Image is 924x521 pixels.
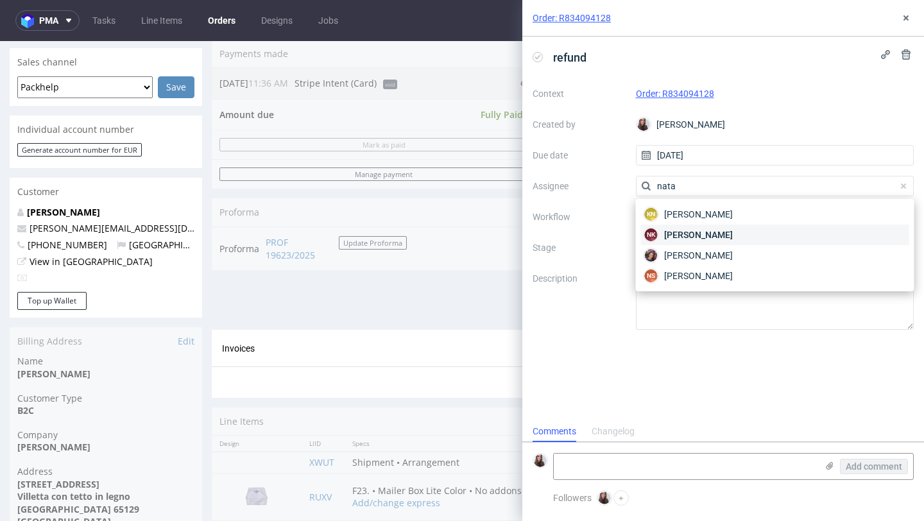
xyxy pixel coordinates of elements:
[10,137,202,165] div: Customer
[577,197,601,210] span: Tasks
[613,490,629,506] button: +
[855,299,904,314] button: Invoice
[533,271,626,327] label: Description
[533,240,626,255] label: Stage
[880,198,907,209] a: View all
[10,7,202,35] div: Sales channel
[222,302,255,312] span: Invoices
[601,223,627,238] div: refund
[117,198,219,210] span: [GEOGRAPHIC_DATA]
[533,117,626,132] label: Created by
[577,81,593,96] img: regular_mini_magick20250722-40-vufb1f.jpeg
[553,493,592,503] span: Followers
[645,249,658,262] img: Natalia Misiewicz
[664,228,733,241] span: [PERSON_NAME]
[21,13,39,28] img: logo
[533,148,626,163] label: Due date
[533,422,576,442] div: Comments
[637,118,650,131] img: Sandra Beśka
[636,114,914,135] div: [PERSON_NAME]
[200,10,243,31] a: Orders
[829,223,904,238] div: Set due date
[17,198,107,210] span: [PHONE_NUMBER]
[664,269,733,282] span: [PERSON_NAME]
[533,209,626,225] label: Workflow
[311,10,346,31] a: Jobs
[253,10,300,31] a: Designs
[580,251,904,271] input: Type to create new task
[664,208,733,221] span: [PERSON_NAME]
[30,181,252,193] a: [PERSON_NAME][EMAIL_ADDRESS][DOMAIN_NAME]
[533,178,626,194] label: Assignee
[598,491,611,504] img: Sandra Beśka
[645,269,658,282] figcaption: NS
[636,176,914,196] input: Search...
[17,251,87,269] button: Top up Wallet
[860,302,899,312] span: Invoice
[10,74,202,103] div: Individual account number
[592,422,635,442] div: Changelog
[27,165,100,177] a: [PERSON_NAME]
[645,208,658,221] figcaption: KN
[636,89,714,99] a: Order: R834094128
[39,16,58,25] span: pma
[30,214,153,226] a: View in [GEOGRAPHIC_DATA]
[309,450,332,462] a: RUXV
[212,325,914,347] div: No invoices yet
[17,102,142,115] button: Generate account number for EUR
[85,10,123,31] a: Tasks
[645,228,658,241] figcaption: NK
[548,47,592,68] span: refund
[872,141,907,159] button: Send
[533,12,611,24] a: Order: R834094128
[664,249,733,262] span: [PERSON_NAME]
[534,454,547,467] img: Sandra Beśka
[309,415,334,427] a: XWUT
[533,86,626,101] label: Context
[158,35,194,57] input: Save
[133,10,190,31] a: Line Items
[15,10,80,31] button: pma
